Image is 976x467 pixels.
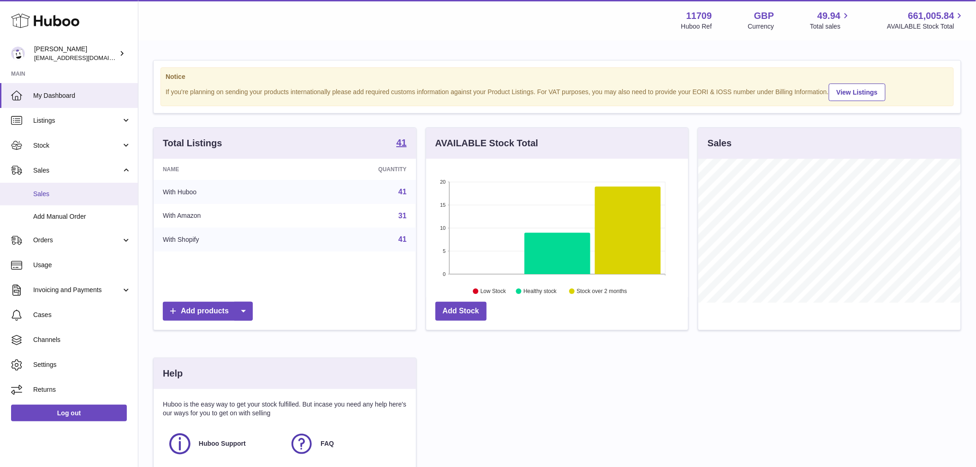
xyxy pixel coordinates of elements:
[748,22,774,31] div: Currency
[708,137,732,150] h3: Sales
[817,10,840,22] span: 49.94
[166,72,949,81] strong: Notice
[154,228,297,251] td: With Shopify
[34,45,117,62] div: [PERSON_NAME]
[163,302,253,321] a: Add products
[887,22,965,31] span: AVAILABLE Stock Total
[440,202,446,208] text: 15
[440,225,446,231] text: 10
[399,188,407,196] a: 41
[154,159,297,180] th: Name
[435,302,487,321] a: Add Stock
[289,431,402,456] a: FAQ
[33,166,121,175] span: Sales
[154,180,297,204] td: With Huboo
[33,190,131,198] span: Sales
[33,385,131,394] span: Returns
[167,431,280,456] a: Huboo Support
[33,360,131,369] span: Settings
[399,212,407,220] a: 31
[33,212,131,221] span: Add Manual Order
[33,311,131,319] span: Cases
[154,204,297,228] td: With Amazon
[810,10,851,31] a: 49.94 Total sales
[524,288,557,295] text: Healthy stock
[686,10,712,22] strong: 11709
[435,137,538,150] h3: AVAILABLE Stock Total
[829,84,886,101] a: View Listings
[887,10,965,31] a: 661,005.84 AVAILABLE Stock Total
[399,235,407,243] a: 41
[33,335,131,344] span: Channels
[33,261,131,269] span: Usage
[481,288,506,295] text: Low Stock
[440,179,446,185] text: 20
[33,141,121,150] span: Stock
[33,286,121,294] span: Invoicing and Payments
[443,271,446,277] text: 0
[33,91,131,100] span: My Dashboard
[11,47,25,60] img: internalAdmin-11709@internal.huboo.com
[11,405,127,421] a: Log out
[396,138,406,147] strong: 41
[396,138,406,149] a: 41
[810,22,851,31] span: Total sales
[297,159,416,180] th: Quantity
[443,248,446,254] text: 5
[577,288,627,295] text: Stock over 2 months
[163,367,183,380] h3: Help
[199,439,246,448] span: Huboo Support
[908,10,954,22] span: 661,005.84
[33,116,121,125] span: Listings
[754,10,774,22] strong: GBP
[681,22,712,31] div: Huboo Ref
[163,137,222,150] h3: Total Listings
[163,400,407,418] p: Huboo is the easy way to get your stock fulfilled. But incase you need any help here's our ways f...
[34,54,136,61] span: [EMAIL_ADDRESS][DOMAIN_NAME]
[166,82,949,101] div: If you're planning on sending your products internationally please add required customs informati...
[321,439,334,448] span: FAQ
[33,236,121,245] span: Orders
